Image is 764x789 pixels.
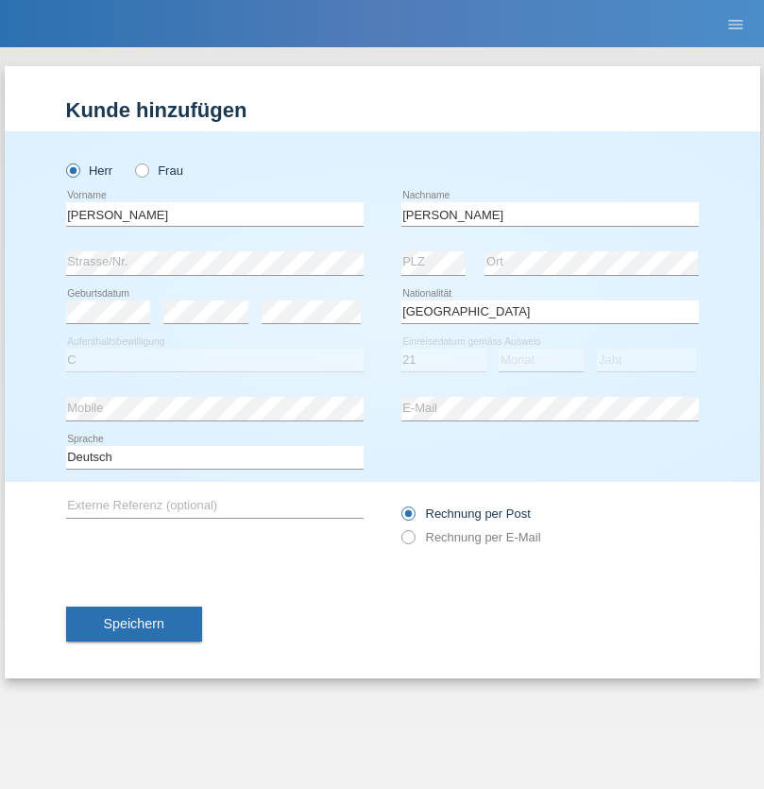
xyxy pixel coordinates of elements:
input: Rechnung per E-Mail [401,530,414,554]
label: Rechnung per Post [401,506,531,521]
a: menu [717,18,755,29]
input: Herr [66,163,78,176]
input: Rechnung per Post [401,506,414,530]
label: Frau [135,163,183,178]
button: Speichern [66,607,202,643]
h1: Kunde hinzufügen [66,98,699,122]
span: Speichern [104,616,164,631]
label: Herr [66,163,113,178]
label: Rechnung per E-Mail [401,530,541,544]
input: Frau [135,163,147,176]
i: menu [726,15,745,34]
